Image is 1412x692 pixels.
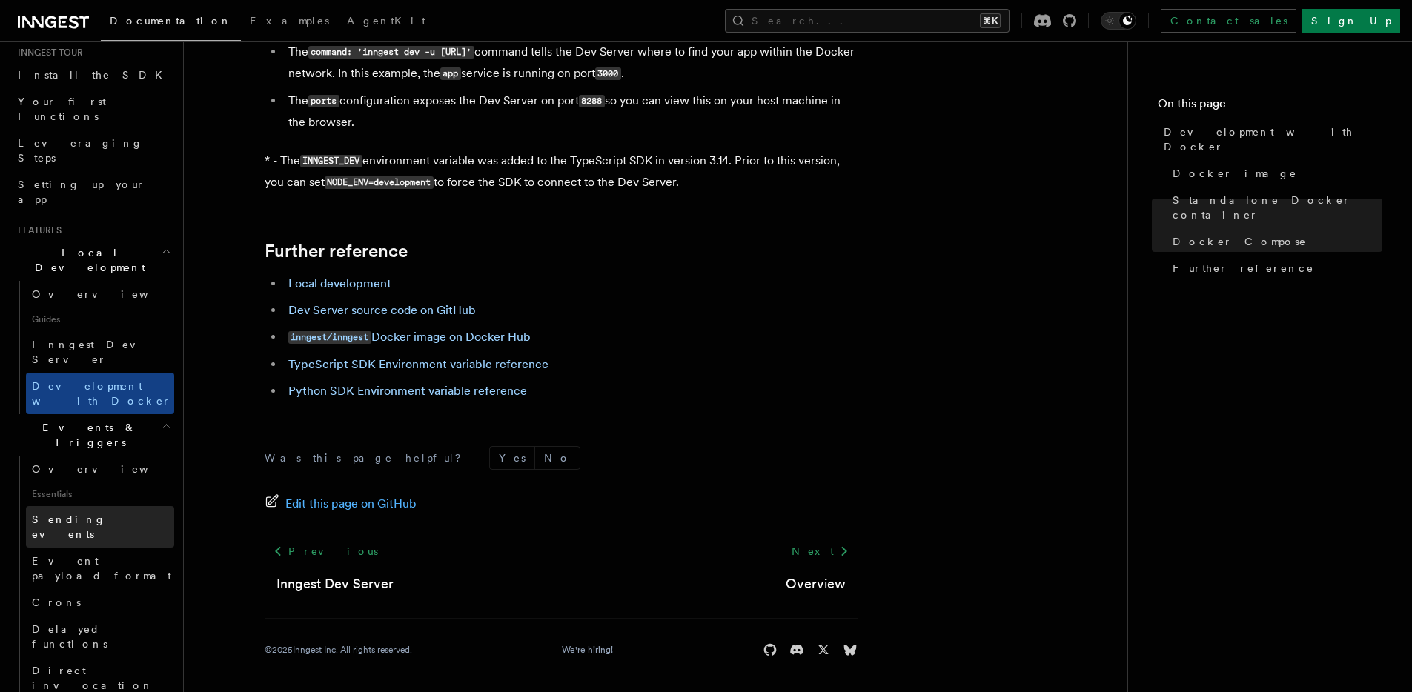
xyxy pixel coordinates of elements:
[26,506,174,548] a: Sending events
[101,4,241,41] a: Documentation
[18,69,171,81] span: Install the SDK
[265,493,417,514] a: Edit this page on GitHub
[18,179,145,205] span: Setting up your app
[32,665,153,691] span: Direct invocation
[32,555,171,582] span: Event payload format
[1167,255,1382,282] a: Further reference
[32,513,106,540] span: Sending events
[288,276,391,290] a: Local development
[26,331,174,373] a: Inngest Dev Server
[1173,234,1307,249] span: Docker Compose
[490,447,534,469] button: Yes
[338,4,434,40] a: AgentKit
[579,95,605,107] code: 8288
[1173,261,1314,276] span: Further reference
[1158,95,1382,119] h4: On this page
[12,281,174,414] div: Local Development
[32,623,107,650] span: Delayed functions
[276,573,394,594] a: Inngest Dev Server
[26,281,174,307] a: Overview
[535,447,580,469] button: No
[18,96,106,122] span: Your first Functions
[1173,193,1382,222] span: Standalone Docker container
[26,307,174,331] span: Guides
[1167,228,1382,255] a: Docker Compose
[26,373,174,414] a: Development with Docker
[12,414,174,456] button: Events & Triggers
[725,9,1010,33] button: Search...⌘K
[265,644,412,656] div: © 2025 Inngest Inc. All rights reserved.
[980,13,1001,28] kbd: ⌘K
[26,589,174,616] a: Crons
[440,67,461,80] code: app
[32,288,185,300] span: Overview
[18,137,143,164] span: Leveraging Steps
[1167,187,1382,228] a: Standalone Docker container
[1161,9,1296,33] a: Contact sales
[1164,124,1382,154] span: Development with Docker
[325,176,434,189] code: NODE_ENV=development
[347,15,425,27] span: AgentKit
[308,46,474,59] code: command: 'inngest dev -u [URL]'
[26,482,174,506] span: Essentials
[26,548,174,589] a: Event payload format
[300,155,362,167] code: INNGEST_DEV
[32,339,159,365] span: Inngest Dev Server
[285,493,417,514] span: Edit this page on GitHub
[12,88,174,130] a: Your first Functions
[595,67,621,80] code: 3000
[32,380,171,407] span: Development with Docker
[288,330,531,344] a: inngest/inngestDocker image on Docker Hub
[32,596,81,608] span: Crons
[12,130,174,171] a: Leveraging Steps
[12,245,162,275] span: Local Development
[562,644,613,656] a: We're hiring!
[783,538,858,565] a: Next
[786,573,846,594] a: Overview
[265,538,387,565] a: Previous
[1158,119,1382,160] a: Development with Docker
[250,15,329,27] span: Examples
[12,224,62,236] span: Features
[32,463,185,475] span: Overview
[1167,160,1382,187] a: Docker image
[265,241,408,262] a: Further reference
[265,450,471,465] p: Was this page helpful?
[288,384,527,398] a: Python SDK Environment variable reference
[12,47,83,59] span: Inngest tour
[284,90,858,133] li: The configuration exposes the Dev Server on port so you can view this on your host machine in the...
[288,303,476,317] a: Dev Server source code on GitHub
[26,456,174,482] a: Overview
[12,239,174,281] button: Local Development
[265,150,858,193] p: * - The environment variable was added to the TypeScript SDK in version 3.14. Prior to this versi...
[12,61,174,88] a: Install the SDK
[288,357,548,371] a: TypeScript SDK Environment variable reference
[12,420,162,450] span: Events & Triggers
[288,331,371,344] code: inngest/inngest
[12,171,174,213] a: Setting up your app
[26,616,174,657] a: Delayed functions
[284,41,858,84] li: The command tells the Dev Server where to find your app within the Docker network. In this exampl...
[110,15,232,27] span: Documentation
[1173,166,1297,181] span: Docker image
[1302,9,1400,33] a: Sign Up
[241,4,338,40] a: Examples
[308,95,339,107] code: ports
[1101,12,1136,30] button: Toggle dark mode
